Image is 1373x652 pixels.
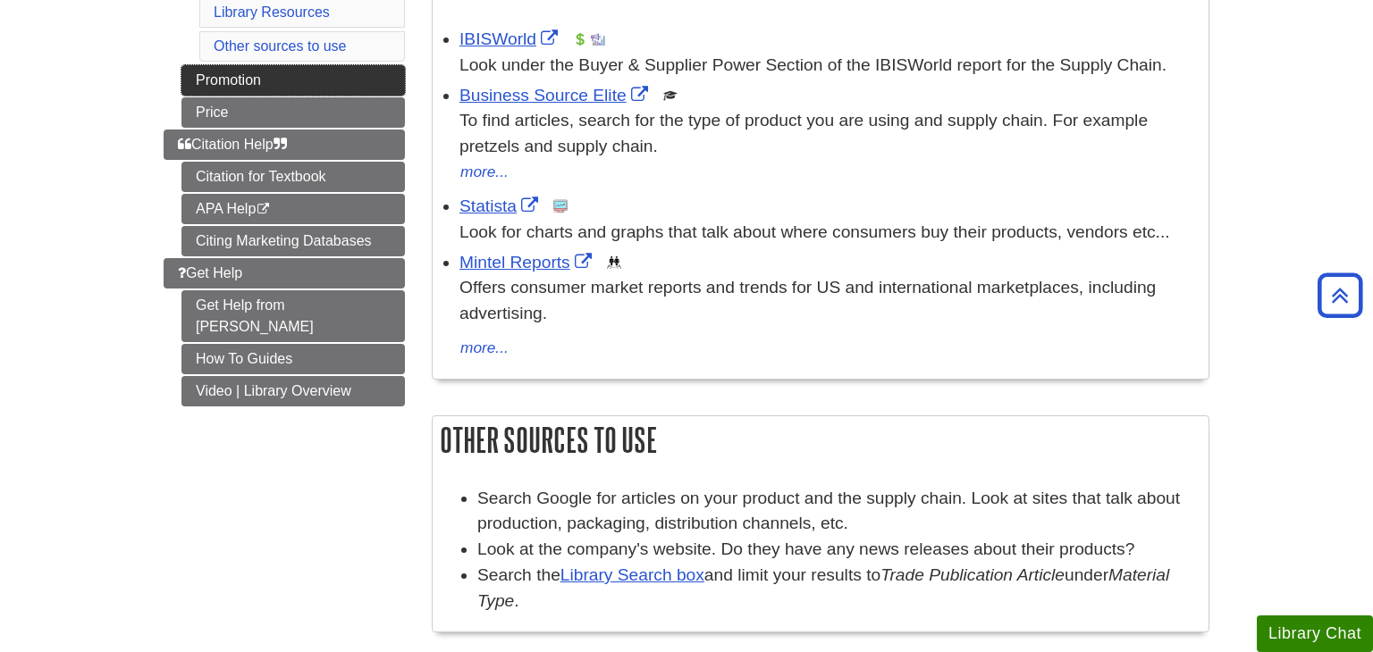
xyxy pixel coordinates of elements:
img: Scholarly or Peer Reviewed [663,88,678,103]
img: Industry Report [591,32,605,46]
li: Search the and limit your results to under . [477,563,1200,614]
em: Material Type [477,565,1169,610]
em: Trade Publication Article [880,565,1065,584]
li: Search Google for articles on your product and the supply chain. Look at sites that talk about pr... [477,486,1200,538]
a: Link opens in new window [459,86,653,104]
div: Look for charts and graphs that talk about where consumers buy their products, vendors etc... [459,220,1200,246]
img: Financial Report [573,32,587,46]
a: Library Resources [214,4,330,20]
img: Statistics [553,199,568,213]
a: Price [181,97,405,128]
span: Citation Help [178,137,287,152]
img: Demographics [607,255,621,270]
a: How To Guides [181,344,405,374]
div: To find articles, search for the type of product you are using and supply chain. For example pret... [459,108,1200,160]
span: Get Help [178,265,242,280]
a: Video | Library Overview [181,376,405,406]
a: Citation Help [164,130,405,160]
a: Citing Marketing Databases [181,226,405,256]
button: Library Chat [1257,615,1373,652]
button: more... [459,336,510,361]
a: Library Search box [560,565,704,584]
a: Other sources to use [214,38,347,54]
a: Link opens in new window [459,196,543,215]
a: Link opens in new window [459,29,562,48]
h2: Other sources to use [433,416,1209,464]
p: Offers consumer market reports and trends for US and international marketplaces, including advert... [459,275,1200,327]
i: This link opens in a new window [256,204,271,215]
button: more... [459,160,510,185]
a: Back to Top [1311,283,1369,307]
div: Look under the Buyer & Supplier Power Section of the IBISWorld report for the Supply Chain. [459,53,1200,79]
li: Look at the company's website. Do they have any news releases about their products? [477,537,1200,563]
a: Link opens in new window [459,253,596,272]
a: Citation for Textbook [181,162,405,192]
a: Get Help from [PERSON_NAME] [181,290,405,342]
a: Get Help [164,258,405,288]
a: Promotion [181,65,405,96]
a: APA Help [181,194,405,224]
